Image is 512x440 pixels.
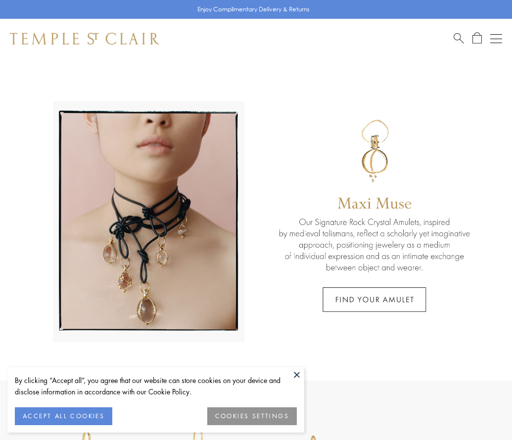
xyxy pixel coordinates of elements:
button: COOKIES SETTINGS [207,407,297,425]
p: Enjoy Complimentary Delivery & Returns [197,4,310,14]
button: ACCEPT ALL COOKIES [15,407,112,425]
button: Open navigation [490,33,502,45]
div: By clicking “Accept all”, you agree that our website can store cookies on your device and disclos... [15,375,297,397]
img: Temple St. Clair [10,33,159,45]
a: Search [454,32,464,45]
a: Open Shopping Bag [472,32,482,45]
